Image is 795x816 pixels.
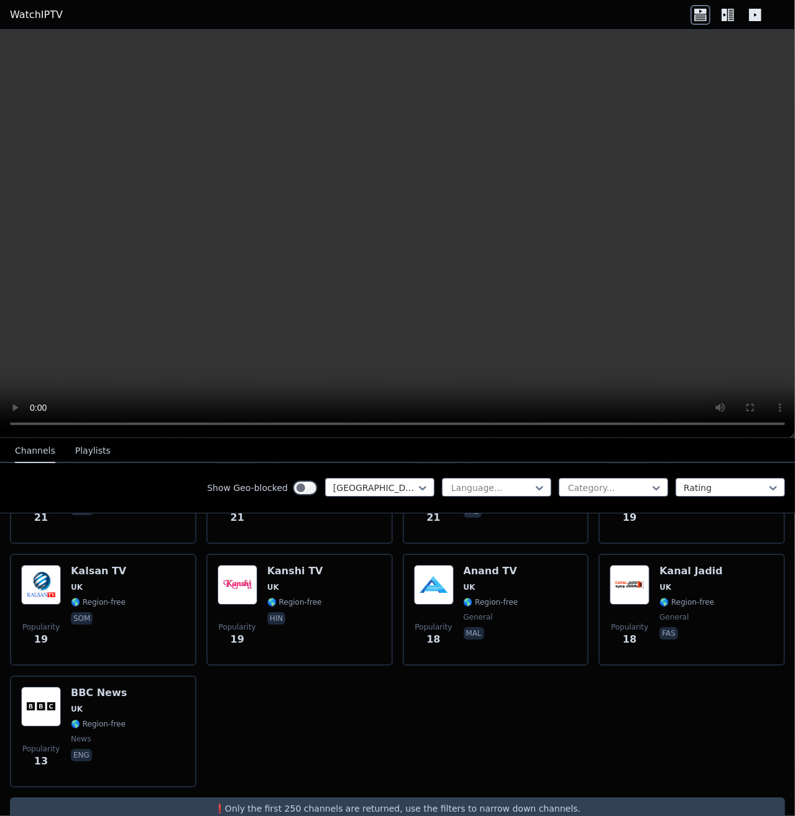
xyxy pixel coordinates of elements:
[267,612,286,625] p: hin
[21,565,61,605] img: Kalsan TV
[464,597,518,607] span: 🌎 Region-free
[34,632,48,647] span: 19
[464,612,493,622] span: general
[426,510,440,525] span: 21
[659,627,678,640] p: fas
[34,510,48,525] span: 21
[71,734,91,744] span: news
[464,565,518,577] h6: Anand TV
[659,582,671,592] span: UK
[22,744,60,754] span: Popularity
[15,802,780,815] p: ❗️Only the first 250 channels are returned, use the filters to narrow down channels.
[71,749,92,761] p: eng
[71,565,126,577] h6: Kalsan TV
[231,632,244,647] span: 19
[219,622,256,632] span: Popularity
[71,612,93,625] p: som
[21,687,61,727] img: BBC News
[71,704,83,714] span: UK
[415,622,452,632] span: Popularity
[22,622,60,632] span: Popularity
[34,754,48,769] span: 13
[267,582,279,592] span: UK
[75,439,111,463] button: Playlists
[464,582,476,592] span: UK
[71,597,126,607] span: 🌎 Region-free
[611,622,648,632] span: Popularity
[10,7,63,22] a: WatchIPTV
[71,687,127,699] h6: BBC News
[659,565,723,577] h6: Kanal Jadid
[464,627,484,640] p: mal
[15,439,55,463] button: Channels
[231,510,244,525] span: 21
[267,597,322,607] span: 🌎 Region-free
[659,612,689,622] span: general
[267,565,323,577] h6: Kanshi TV
[659,597,714,607] span: 🌎 Region-free
[207,482,288,494] label: Show Geo-blocked
[71,719,126,729] span: 🌎 Region-free
[623,632,636,647] span: 18
[71,582,83,592] span: UK
[414,565,454,605] img: Anand TV
[426,632,440,647] span: 18
[218,565,257,605] img: Kanshi TV
[623,510,636,525] span: 19
[610,565,650,605] img: Kanal Jadid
